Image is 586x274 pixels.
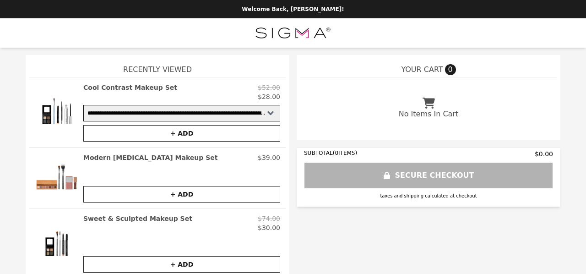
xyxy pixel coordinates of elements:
img: Sweet & Sculpted Makeup Set [35,214,79,273]
p: $52.00 [258,83,280,92]
img: Brand Logo [255,24,331,42]
p: Welcome Back, [PERSON_NAME]! [5,5,581,13]
span: 0 [445,64,456,75]
p: $39.00 [258,153,280,162]
img: Cool Contrast Makeup Set [35,83,79,142]
span: $0.00 [535,149,553,159]
h2: Cool Contrast Makeup Set [83,83,177,92]
span: SUBTOTAL [304,150,333,156]
p: $30.00 [258,223,280,232]
button: + ADD [83,256,280,273]
span: ( 0 ITEMS) [333,150,357,156]
h2: Sweet & Sculpted Makeup Set [83,214,192,223]
span: YOUR CART [401,64,443,75]
img: Modern Muse Makeup Set [35,153,79,203]
div: taxes and shipping calculated at checkout [304,192,553,199]
h2: Modern [MEDICAL_DATA] Makeup Set [83,153,217,162]
button: + ADD [83,125,280,142]
p: $28.00 [258,92,280,101]
button: + ADD [83,186,280,203]
h1: Recently Viewed [29,55,286,77]
select: Select a product variant [83,105,280,121]
p: $74.00 [258,214,280,223]
p: No Items In Cart [399,109,458,120]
